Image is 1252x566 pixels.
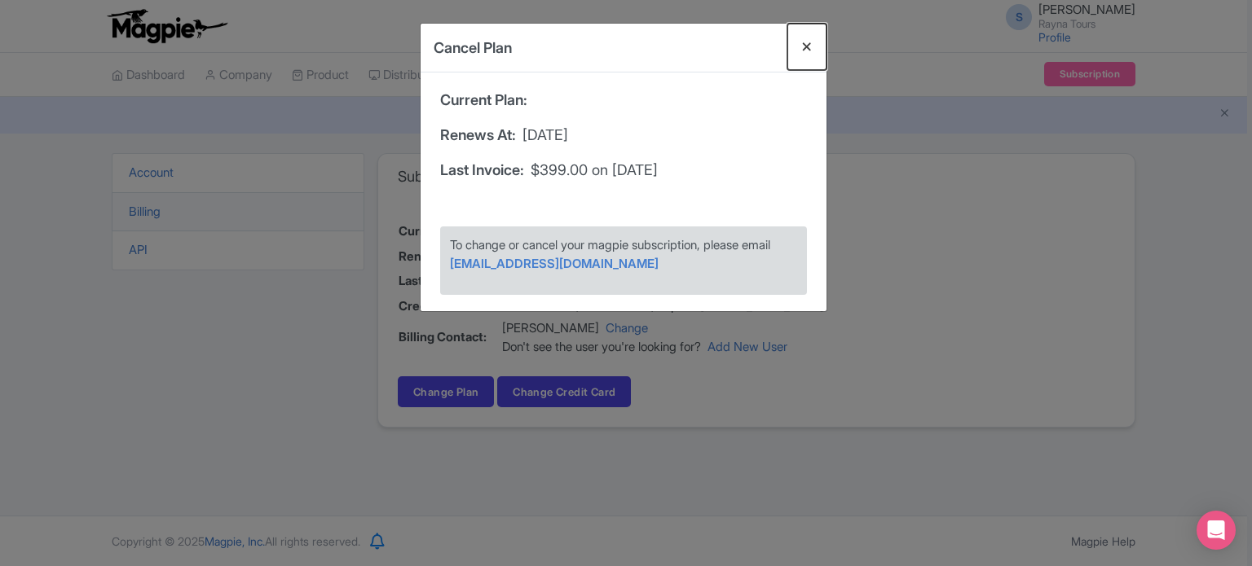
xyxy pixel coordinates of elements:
a: [EMAIL_ADDRESS][DOMAIN_NAME] [450,256,659,271]
span: To change or cancel your magpie subscription, please email [450,237,770,252]
span: Last Invoice: [440,159,524,181]
button: Close [787,24,827,70]
span: [DATE] [522,124,568,146]
h4: Cancel Plan [434,37,512,59]
div: Open Intercom Messenger [1197,511,1236,550]
span: $399.00 on [DATE] [531,159,658,181]
span: Renews At: [440,124,516,146]
span: Current Plan: [440,89,527,111]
